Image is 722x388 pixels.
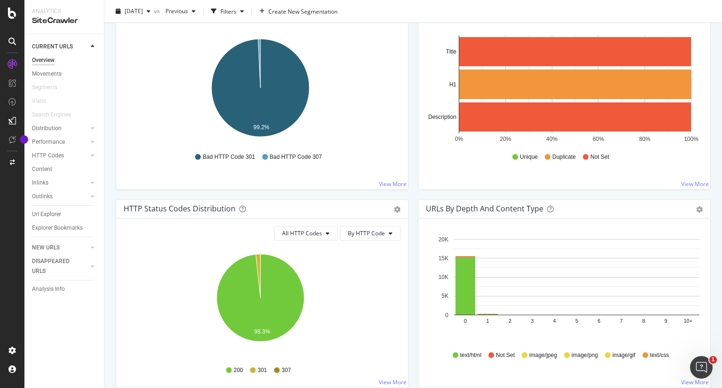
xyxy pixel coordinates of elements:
div: Overview [32,55,55,65]
span: 2025 Sep. 15th [125,7,143,15]
span: text/html [460,351,481,359]
span: 301 [258,366,267,374]
text: 0 [445,312,448,318]
div: Tooltip anchor [20,135,28,144]
span: 1 [709,356,717,364]
text: 60% [593,136,604,142]
a: Performance [32,137,88,147]
div: Performance [32,137,65,147]
span: image/png [572,351,598,359]
a: HTTP Codes [32,151,88,161]
span: All HTTP Codes [282,229,322,237]
div: NEW URLS [32,243,60,253]
button: Previous [162,4,199,19]
text: 98.3% [254,328,270,335]
div: Segments [32,83,57,93]
text: 6 [597,318,600,324]
text: 10K [439,274,448,280]
text: 2 [509,318,511,324]
div: Filters [220,7,236,15]
a: CURRENT URLS [32,42,88,52]
a: Distribution [32,124,88,133]
a: Content [32,164,97,174]
text: 5 [575,318,578,324]
span: Unique [520,153,538,161]
svg: A chart. [426,35,699,144]
div: Explorer Bookmarks [32,223,83,233]
text: 4 [553,318,556,324]
a: NEW URLS [32,243,88,253]
div: Search Engines [32,110,71,120]
text: 0% [455,136,463,142]
div: Outlinks [32,192,53,202]
span: 200 [234,366,243,374]
text: 10+ [683,318,692,324]
text: 1 [486,318,489,324]
span: Not Set [590,153,609,161]
button: Create New Segmentation [256,4,341,19]
a: Overview [32,55,97,65]
span: text/css [650,351,669,359]
span: Bad HTTP Code 301 [203,153,255,161]
div: HTTP Status Codes Distribution [124,204,235,213]
a: Movements [32,69,97,79]
button: [DATE] [112,4,154,19]
span: Not Set [496,351,515,359]
text: Description [428,114,456,120]
div: Movements [32,69,62,79]
a: View More [379,180,407,188]
button: By HTTP Code [340,226,400,241]
text: 8 [642,318,645,324]
a: Segments [32,83,67,93]
button: Filters [207,4,248,19]
div: Content [32,164,52,174]
text: 15K [439,255,448,262]
div: Analysis Info [32,284,65,294]
svg: A chart. [124,35,397,144]
div: URLs by Depth and Content Type [426,204,543,213]
a: Url Explorer [32,210,97,219]
div: gear [394,206,400,213]
div: Analytics [32,8,96,16]
text: H1 [449,81,457,88]
span: vs [154,7,162,15]
div: DISAPPEARED URLS [32,256,79,276]
a: Outlinks [32,192,88,202]
text: 99.2% [253,124,269,131]
a: Analysis Info [32,284,97,294]
div: gear [696,206,703,213]
text: 5K [441,293,448,299]
span: Create New Segmentation [268,7,337,15]
text: 7 [620,318,623,324]
a: Search Engines [32,110,80,120]
span: Previous [162,7,188,15]
div: Url Explorer [32,210,61,219]
text: 9 [664,318,667,324]
div: SiteCrawler [32,16,96,26]
span: Bad HTTP Code 307 [270,153,322,161]
div: Distribution [32,124,62,133]
text: Title [446,48,457,55]
text: 40% [546,136,557,142]
text: 20% [500,136,511,142]
svg: A chart. [124,248,397,357]
span: By HTTP Code [348,229,385,237]
a: View More [681,378,709,386]
div: Visits [32,96,46,106]
a: Inlinks [32,178,88,188]
span: Duplicate [552,153,576,161]
a: View More [379,378,407,386]
a: Visits [32,96,55,106]
svg: A chart. [426,233,699,342]
text: 100% [684,136,698,142]
text: 3 [531,318,534,324]
span: 307 [282,366,291,374]
div: Inlinks [32,178,48,188]
text: 20K [439,236,448,243]
text: 0 [464,318,467,324]
a: Explorer Bookmarks [32,223,97,233]
button: All HTTP Codes [274,226,337,241]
